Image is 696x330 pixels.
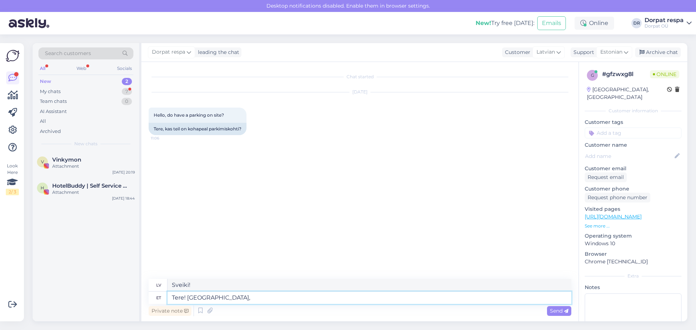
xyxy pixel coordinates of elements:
div: Customer [502,49,530,56]
div: Private note [149,306,191,316]
span: Search customers [45,50,91,57]
div: Socials [116,64,133,73]
img: Askly Logo [6,49,20,63]
div: AI Assistant [40,108,67,115]
div: Archived [40,128,61,135]
p: See more ... [585,223,681,229]
a: Dorpat respaDorpat OÜ [645,17,692,29]
div: leading the chat [195,49,239,56]
textarea: Sveiki! [167,279,571,291]
button: Emails [537,16,566,30]
p: Customer name [585,141,681,149]
div: Team chats [40,98,67,105]
span: g [591,72,594,78]
div: All [40,118,46,125]
span: V [41,159,44,164]
div: DR [631,18,642,28]
span: Online [650,70,679,78]
b: New! [476,20,491,26]
input: Add name [585,152,673,160]
div: Attachment [52,163,135,170]
div: 0 [121,98,132,105]
span: Vinkymon [52,156,81,163]
div: Tere, kas teil on kohapeal parkimiskohti? [149,123,246,135]
div: Web [75,64,88,73]
div: [DATE] 18:44 [112,196,135,201]
p: Notes [585,284,681,291]
textarea: Tere! [GEOGRAPHIC_DATA] [167,292,571,304]
div: et [156,292,161,304]
p: Windows 10 [585,240,681,247]
a: [URL][DOMAIN_NAME] [585,213,642,220]
div: Chat started [149,74,571,80]
div: Try free [DATE]: [476,19,534,28]
div: New [40,78,51,85]
div: 7 [122,88,132,95]
span: H [41,185,44,191]
span: Estonian [600,48,622,56]
div: lv [156,279,161,291]
p: Operating system [585,232,681,240]
span: New chats [74,141,98,147]
div: All [38,64,47,73]
div: [GEOGRAPHIC_DATA], [GEOGRAPHIC_DATA] [587,86,667,101]
div: Dorpat OÜ [645,23,684,29]
p: Visited pages [585,205,681,213]
input: Add a tag [585,128,681,138]
div: Attachment [52,189,135,196]
p: Customer tags [585,118,681,126]
span: Latvian [536,48,555,56]
div: Archive chat [635,47,681,57]
span: HotelBuddy | Self Service App for Hotel Guests [52,183,128,189]
div: Support [571,49,594,56]
div: [DATE] 20:19 [112,170,135,175]
p: Browser [585,250,681,258]
div: # gfzwxg8l [602,70,650,79]
p: Customer email [585,165,681,172]
div: 2 / 3 [6,189,19,195]
div: Request phone number [585,193,650,202]
span: Hello, do have a parking on site? [154,112,224,118]
span: 11:06 [151,135,178,141]
div: Customer information [585,108,681,114]
div: [DATE] [149,89,571,95]
span: Send [550,308,568,314]
div: Request email [585,172,627,182]
p: Customer phone [585,185,681,193]
div: Online [575,17,614,30]
div: Look Here [6,163,19,195]
div: 2 [122,78,132,85]
span: Dorpat respa [152,48,185,56]
div: Dorpat respa [645,17,684,23]
div: Extra [585,273,681,279]
div: My chats [40,88,61,95]
p: Chrome [TECHNICAL_ID] [585,258,681,266]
